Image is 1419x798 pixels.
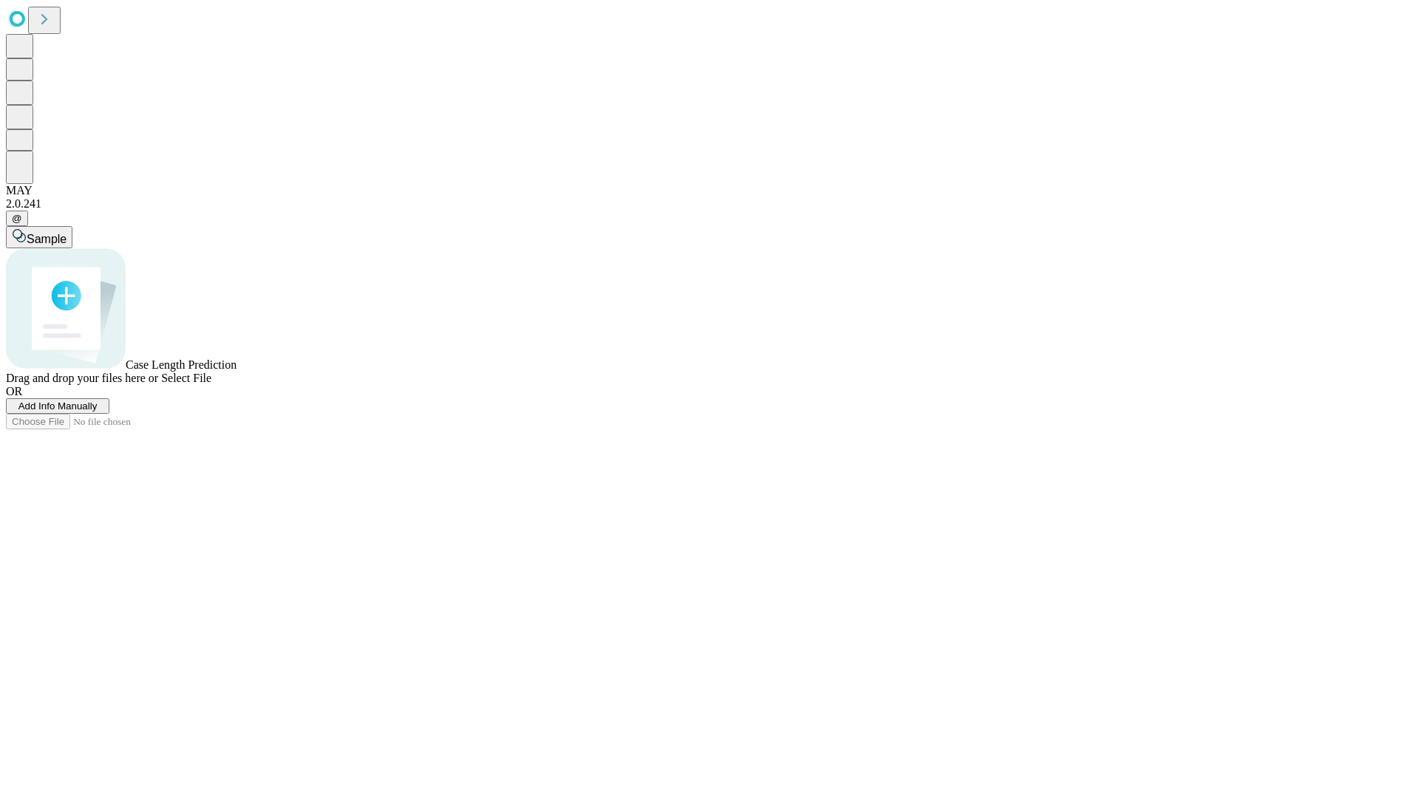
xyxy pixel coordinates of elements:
button: @ [6,211,28,226]
span: @ [12,213,22,224]
span: Drag and drop your files here or [6,372,158,384]
button: Add Info Manually [6,398,109,414]
span: Sample [27,233,67,245]
div: MAY [6,184,1413,197]
span: OR [6,385,22,398]
span: Select File [161,372,211,384]
span: Add Info Manually [18,400,98,412]
button: Sample [6,226,72,248]
div: 2.0.241 [6,197,1413,211]
span: Case Length Prediction [126,358,236,371]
